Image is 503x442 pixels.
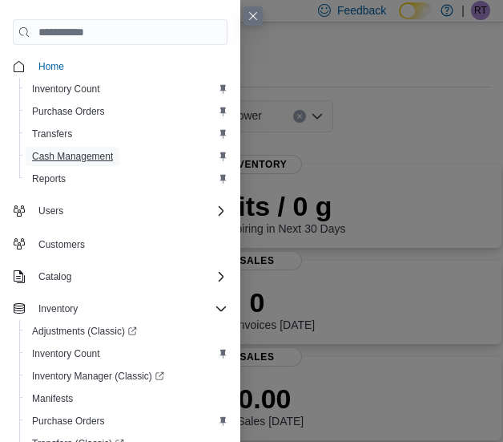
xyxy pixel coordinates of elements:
[38,302,78,315] span: Inventory
[32,392,73,405] span: Manifests
[19,168,234,190] button: Reports
[26,322,143,341] a: Adjustments (Classic)
[32,415,105,428] span: Purchase Orders
[32,299,84,318] button: Inventory
[26,102,111,121] a: Purchase Orders
[32,347,100,360] span: Inventory Count
[26,367,171,386] a: Inventory Manager (Classic)
[19,320,234,343] a: Adjustments (Classic)
[38,60,64,73] span: Home
[32,83,100,95] span: Inventory Count
[38,238,85,251] span: Customers
[26,322,227,341] span: Adjustments (Classic)
[38,205,63,217] span: Users
[6,266,234,288] button: Catalog
[243,6,263,26] button: Close this dialog
[6,55,234,78] button: Home
[26,412,227,431] span: Purchase Orders
[32,150,113,163] span: Cash Management
[19,100,234,123] button: Purchase Orders
[26,412,111,431] a: Purchase Orders
[26,169,72,189] a: Reports
[19,365,234,387] a: Inventory Manager (Classic)
[32,267,227,286] span: Catalog
[26,344,227,363] span: Inventory Count
[19,145,234,168] button: Cash Management
[38,270,71,283] span: Catalog
[6,232,234,255] button: Customers
[19,387,234,410] button: Manifests
[26,169,227,189] span: Reports
[26,389,79,408] a: Manifests
[32,128,72,140] span: Transfers
[26,344,107,363] a: Inventory Count
[26,147,227,166] span: Cash Management
[26,147,119,166] a: Cash Management
[19,123,234,145] button: Transfers
[19,78,234,100] button: Inventory Count
[26,79,107,99] a: Inventory Count
[19,410,234,432] button: Purchase Orders
[32,172,66,185] span: Reports
[32,233,227,253] span: Customers
[32,57,70,76] a: Home
[32,299,227,318] span: Inventory
[6,200,234,222] button: Users
[32,325,137,338] span: Adjustments (Classic)
[26,367,227,386] span: Inventory Manager (Classic)
[32,267,78,286] button: Catalog
[19,343,234,365] button: Inventory Count
[32,235,91,254] a: Customers
[26,102,227,121] span: Purchase Orders
[32,370,164,383] span: Inventory Manager (Classic)
[32,201,227,221] span: Users
[32,105,105,118] span: Purchase Orders
[6,298,234,320] button: Inventory
[32,201,70,221] button: Users
[26,124,78,144] a: Transfers
[26,389,227,408] span: Manifests
[26,79,227,99] span: Inventory Count
[26,124,227,144] span: Transfers
[32,56,227,76] span: Home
